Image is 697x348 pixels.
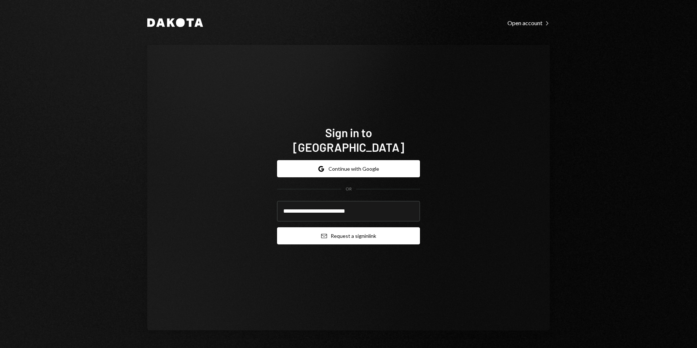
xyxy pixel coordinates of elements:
[507,19,550,27] a: Open account
[277,227,420,244] button: Request a signinlink
[346,186,352,192] div: OR
[277,160,420,177] button: Continue with Google
[277,125,420,154] h1: Sign in to [GEOGRAPHIC_DATA]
